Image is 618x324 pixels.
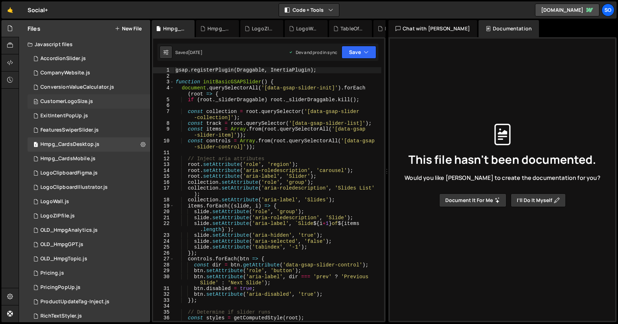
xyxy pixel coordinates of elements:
[163,25,186,32] div: Hmpg_CardsDesktop.js
[28,66,150,80] div: 15116/40349.js
[19,37,150,51] div: Javascript files
[153,85,174,97] div: 4
[439,193,506,207] button: Document it for me
[28,94,150,109] div: CustomerLogoSize.js
[153,121,174,127] div: 8
[40,141,99,148] div: Hmpg_CardsDesktop.js
[153,150,174,156] div: 11
[28,223,150,237] div: 15116/40702.js
[40,184,108,191] div: LogoClipboardIllustrator.js
[40,198,69,205] div: LogoWall.js
[28,237,150,252] div: 15116/41430.js
[153,244,174,250] div: 25
[289,49,337,55] div: Dev and prod in sync
[28,209,150,223] div: 15116/47009.js
[153,185,174,197] div: 17
[153,298,174,304] div: 33
[28,152,150,166] div: 15116/47105.js
[296,25,319,32] div: LogoWall.js
[28,123,150,137] div: 15116/40701.js
[34,142,38,148] span: 1
[40,156,95,162] div: Hmpg_CardsMobile.js
[207,25,230,32] div: Hmpg_CardsMobile.js
[40,313,82,319] div: RichTextStyler.js
[153,197,174,203] div: 18
[40,84,114,90] div: ConversionValueCalculator.js
[602,4,614,16] a: So
[28,166,150,180] div: 15116/40336.js
[28,195,150,209] div: 15116/46100.js
[479,20,539,37] div: Documentation
[40,170,98,176] div: LogoClipboardFigma.js
[153,67,174,73] div: 1
[28,80,150,94] div: 15116/40946.js
[153,180,174,186] div: 16
[153,79,174,85] div: 3
[153,168,174,174] div: 14
[40,127,99,133] div: FeaturesSwiperSlider.js
[28,6,48,14] div: Social+
[153,215,174,221] div: 21
[153,303,174,309] div: 34
[153,162,174,168] div: 13
[153,262,174,268] div: 28
[40,241,83,248] div: OLD_HmpgGPT.js
[153,73,174,79] div: 2
[153,221,174,232] div: 22
[252,25,275,32] div: LogoZIPfile.js
[40,213,75,219] div: LogoZIPfile.js
[153,109,174,121] div: 7
[40,284,80,291] div: PricingPopUp.js
[28,252,150,266] div: 15116/41820.js
[40,55,86,62] div: AccordionSlider.js
[153,173,174,180] div: 15
[28,51,150,66] div: 15116/41115.js
[153,291,174,298] div: 32
[153,239,174,245] div: 24
[153,250,174,256] div: 26
[153,232,174,239] div: 23
[153,209,174,215] div: 20
[28,180,150,195] div: 15116/42838.js
[40,256,87,262] div: OLD_HmpgTopic.js
[153,156,174,162] div: 12
[153,203,174,209] div: 19
[279,4,339,16] button: Code + Tools
[34,99,38,105] span: 15
[28,295,150,309] div: 15116/40695.js
[388,20,477,37] div: Chat with [PERSON_NAME]
[1,1,19,19] a: 🤙
[175,49,202,55] div: Saved
[153,309,174,315] div: 35
[408,154,596,165] span: This file hasn't been documented.
[28,309,150,323] div: 15116/45334.js
[40,299,109,305] div: ProductUpdateTag-Inject.js
[40,70,90,76] div: CompanyWebsite.js
[40,227,98,234] div: OLD_HmpgAnalytics.js
[153,126,174,138] div: 9
[153,256,174,262] div: 27
[28,266,150,280] div: 15116/40643.js
[188,49,202,55] div: [DATE]
[153,315,174,321] div: 36
[28,109,150,123] div: 15116/40766.js
[153,138,174,150] div: 10
[340,25,363,32] div: TableOfContents.js
[153,268,174,274] div: 29
[153,274,174,286] div: 30
[153,286,174,292] div: 31
[385,25,408,32] div: PricingPopUp.js
[404,174,600,182] span: Would you like [PERSON_NAME] to create the documentation for you?
[28,137,150,152] div: 15116/47106.js
[153,97,174,103] div: 5
[535,4,599,16] a: [DOMAIN_NAME]
[40,270,64,276] div: Pricing.js
[40,113,88,119] div: ExitIntentPopUp.js
[40,98,93,105] div: CustomerLogoSize.js
[28,25,40,33] h2: Files
[153,103,174,109] div: 6
[342,46,376,59] button: Save
[28,280,150,295] div: 15116/45407.js
[115,26,142,31] button: New File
